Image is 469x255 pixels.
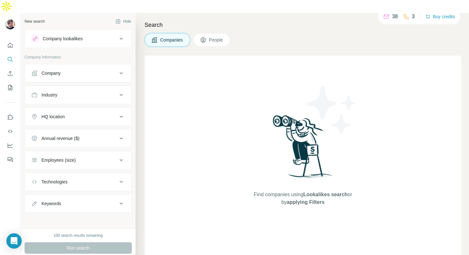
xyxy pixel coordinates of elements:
button: Search [5,54,15,65]
button: Dashboard [5,140,15,151]
button: Company lookalikes [25,31,131,46]
div: Employees (size) [41,157,76,163]
span: applying Filters [287,199,324,205]
button: My lists [5,82,15,93]
div: Company lookalikes [43,35,83,42]
div: Open Intercom Messenger [6,233,22,249]
button: Industry [25,87,131,103]
button: HQ location [25,109,131,124]
p: 38 [392,13,398,20]
div: Technologies [41,179,68,185]
div: 100 search results remaining [54,233,103,238]
div: Industry [41,92,57,98]
button: Enrich CSV [5,68,15,79]
img: Avatar [5,19,15,29]
button: Use Surfe API [5,126,15,137]
button: Feedback [5,154,15,165]
span: Lookalikes search [303,192,348,197]
button: Company [25,66,131,81]
div: Annual revenue ($) [41,135,79,142]
span: Companies [160,37,183,43]
button: Keywords [25,196,131,211]
div: HQ location [41,113,65,120]
button: Annual revenue ($) [25,131,131,146]
div: New search [25,19,45,24]
button: Quick start [5,40,15,51]
div: Company [41,70,61,76]
h4: Search [145,20,461,29]
img: Surfe Illustration - Woman searching with binoculars [270,113,336,185]
span: People [209,37,224,43]
p: Company information [25,54,132,60]
button: Technologies [25,174,131,189]
img: Surfe Illustration - Stars [303,81,361,139]
span: Find companies using or by [252,191,354,206]
p: 3 [412,13,415,20]
div: Keywords [41,200,61,207]
button: Hide [111,17,136,26]
button: Buy credits [425,12,455,21]
button: Employees (size) [25,152,131,168]
button: Use Surfe on LinkedIn [5,112,15,123]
